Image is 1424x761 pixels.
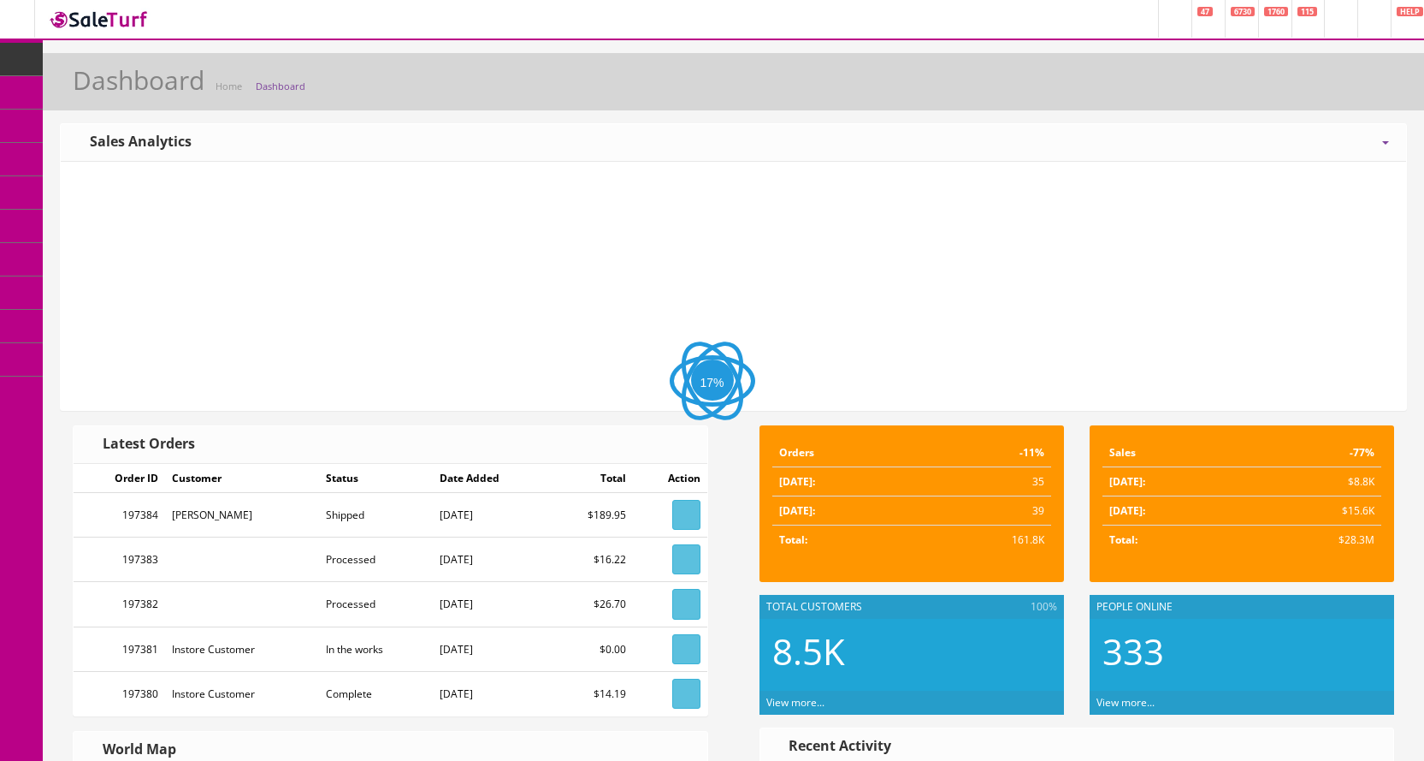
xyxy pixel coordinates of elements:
td: 197381 [74,627,165,671]
strong: Total: [779,532,807,547]
td: [PERSON_NAME] [165,493,319,538]
span: 47 [1197,7,1213,16]
td: Date Added [433,464,550,493]
h3: Recent Activity [777,739,892,754]
td: Sales [1102,438,1242,467]
td: Status [319,464,432,493]
td: Total [550,464,633,493]
td: [DATE] [433,538,550,582]
span: 1760 [1264,7,1288,16]
td: In the works [319,627,432,671]
td: Customer [165,464,319,493]
td: $0.00 [550,627,633,671]
h2: 8.5K [772,632,1051,671]
td: $15.6K [1242,496,1381,526]
strong: [DATE]: [779,474,815,489]
a: View more... [1096,695,1155,710]
td: $26.70 [550,582,633,627]
td: 35 [916,467,1050,496]
td: Complete [319,671,432,716]
strong: [DATE]: [779,503,815,518]
strong: [DATE]: [1109,474,1145,489]
div: People Online [1090,595,1394,619]
td: [DATE] [433,582,550,627]
td: Orders [772,438,917,467]
td: 197380 [74,671,165,716]
h3: World Map [91,742,176,758]
td: Shipped [319,493,432,538]
span: 100% [1026,599,1056,615]
td: -11% [916,438,1050,467]
td: [DATE] [433,671,550,716]
td: $14.19 [550,671,633,716]
a: Home [216,80,242,92]
a: View more... [766,695,824,710]
h3: Latest Orders [91,437,195,452]
td: $16.22 [550,538,633,582]
td: [DATE] [433,493,550,538]
h1: Dashboard [73,66,204,94]
td: -77% [1242,438,1381,467]
td: Instore Customer [165,671,319,716]
td: Processed [319,582,432,627]
td: 161.8K [916,526,1050,555]
td: Action [633,464,706,493]
td: $189.95 [550,493,633,538]
td: $8.8K [1242,467,1381,496]
span: 6730 [1231,7,1255,16]
h3: Sales Analytics [78,134,192,150]
td: [DATE] [433,627,550,671]
strong: Total: [1109,532,1137,547]
strong: [DATE]: [1109,503,1145,518]
td: 39 [916,496,1050,526]
td: 197382 [74,582,165,627]
td: Order ID [74,464,165,493]
td: 197383 [74,538,165,582]
td: 197384 [74,493,165,538]
span: 115 [1297,7,1317,16]
h2: 333 [1102,632,1381,671]
img: SaleTurf [48,8,151,31]
td: $28.3M [1242,526,1381,555]
div: Total Customers [759,595,1064,619]
td: Instore Customer [165,627,319,671]
span: HELP [1397,7,1423,16]
a: Dashboard [256,80,305,92]
td: Processed [319,538,432,582]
